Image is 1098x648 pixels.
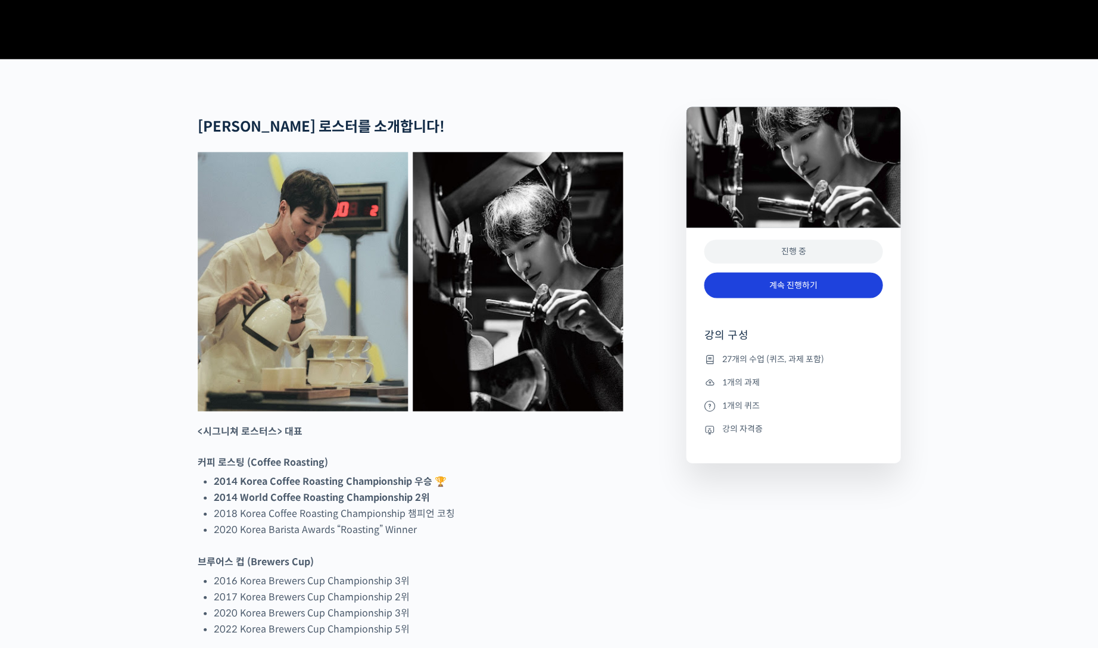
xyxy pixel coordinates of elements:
li: 2016 Korea Brewers Cup Championship 3위 [214,572,623,588]
span: 대화 [109,396,123,406]
li: 2020 Korea Barista Awards “Roasting” Winner [214,521,623,537]
strong: 2014 Korea Coffee Roasting Championship 우승 🏆 [214,475,447,487]
li: 2022 Korea Brewers Cup Championship 5위 [214,621,623,637]
strong: <시그니쳐 로스터스> 대표 [198,425,302,437]
strong: 브루어스 컵 (Brewers Cup) [198,555,314,568]
strong: 커피 로스팅 (Coffee Roasting) [198,456,328,468]
li: 27개의 수업 (퀴즈, 과제 포함) [704,351,882,366]
li: 강의 자격증 [704,422,882,436]
span: 설정 [184,395,198,405]
li: 1개의 과제 [704,375,882,389]
a: 계속 진행하기 [704,272,882,298]
a: 홈 [4,378,79,407]
li: 2017 Korea Brewers Cup Championship 2위 [214,588,623,605]
a: 대화 [79,378,154,407]
li: 1개의 퀴즈 [704,398,882,412]
span: 홈 [38,395,45,405]
strong: 2014 World Coffee Roasting Championship 2위 [214,491,430,503]
h2: [PERSON_NAME] 로스터를 소개합니다! [198,119,623,136]
a: 설정 [154,378,229,407]
li: 2018 Korea Coffee Roasting Championship 챔피언 코칭 [214,505,623,521]
h4: 강의 구성 [704,328,882,351]
div: 진행 중 [704,239,882,264]
li: 2020 Korea Brewers Cup Championship 3위 [214,605,623,621]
